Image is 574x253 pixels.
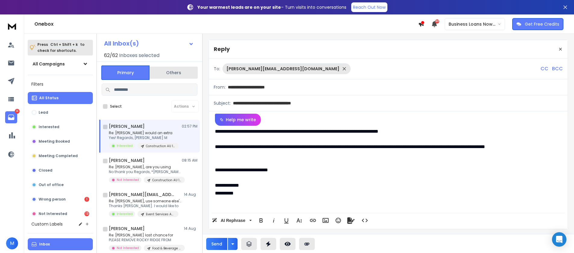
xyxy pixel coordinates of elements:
p: Re: [PERSON_NAME] last chance for [109,233,181,238]
button: Lead [28,106,93,119]
p: Reach Out Now [353,4,386,10]
h1: All Inbox(s) [104,40,139,46]
a: Reach Out Now [351,2,387,12]
div: 1 [84,197,89,202]
button: Wrong person1 [28,193,93,205]
p: Interested [117,144,133,148]
p: Food & Beverage AU 409 List 1 Video CTA [152,246,181,251]
button: Send [206,238,227,250]
button: Out of office [28,179,93,191]
label: Select [110,104,122,109]
button: More Text [293,214,305,226]
p: 02:57 PM [182,124,197,129]
button: Emoticons [333,214,344,226]
p: Meeting Booked [39,139,70,144]
h1: All Campaigns [33,61,65,67]
p: PLEASE REMOVE ROCKY RIDGE FROM [109,238,181,242]
p: Interested [39,125,59,129]
p: Thanks [PERSON_NAME]. I would like to [109,204,181,208]
p: Event Services AU 812 List 1 Video CTA [146,212,175,217]
button: All Status [28,92,93,104]
p: Not Interested [117,178,139,182]
button: M [6,237,18,249]
p: No thank you Regards, *[PERSON_NAME] [109,169,181,174]
button: Meeting Completed [28,150,93,162]
p: Subject: [214,100,231,106]
button: Others [150,66,198,79]
button: Primary [101,65,150,80]
p: Out of office [39,182,64,187]
span: AI Rephrase [219,218,247,223]
h3: Filters [28,80,93,88]
p: Re: [PERSON_NAME], are you using [109,165,181,169]
p: Not Interested [117,246,139,250]
button: Meeting Booked [28,135,93,147]
p: From: [214,84,225,90]
h3: Inboxes selected [119,52,159,59]
p: Re: [PERSON_NAME], use someone else's [109,199,181,204]
p: Press to check for shortcuts. [37,42,84,54]
button: Signature [345,214,357,226]
p: 14 Aug [184,192,197,197]
button: Insert Link (Ctrl+K) [307,214,319,226]
p: Construction AU 1686 List 1 Video CTA [152,178,181,182]
button: Italic (Ctrl+I) [268,214,279,226]
p: Re: [PERSON_NAME] would an extra [109,131,178,135]
p: [PERSON_NAME][EMAIL_ADDRESS][DOMAIN_NAME] [226,66,339,72]
button: AI Rephrase [211,214,253,226]
h3: Custom Labels [31,221,63,227]
p: Closed [39,168,52,173]
div: 13 [84,211,89,216]
h1: [PERSON_NAME][EMAIL_ADDRESS][DOMAIN_NAME] [109,191,175,198]
p: All Status [39,96,58,100]
button: Code View [359,214,371,226]
p: Yes! Regards, [PERSON_NAME] M [109,135,178,140]
p: Interested [117,212,133,216]
h1: [PERSON_NAME] [109,226,145,232]
img: logo [6,21,18,32]
h1: Onebox [34,21,418,28]
p: Get Free Credits [525,21,559,27]
span: 62 / 62 [104,52,118,59]
a: 14 [5,111,17,123]
p: To: [214,66,220,72]
button: Underline (Ctrl+U) [281,214,292,226]
button: Help me write [215,114,261,126]
p: Reply [214,45,230,53]
h1: [PERSON_NAME] [109,157,145,163]
button: All Inbox(s) [99,37,199,49]
button: Insert Image (Ctrl+P) [320,214,331,226]
button: Inbox [28,238,93,250]
strong: Your warmest leads are on your site [197,4,281,10]
button: Get Free Credits [512,18,563,30]
p: 14 [15,109,20,114]
p: Not Interested [39,211,67,216]
p: Construction AU 1686 List 1 Video CTA [146,144,175,148]
span: 50 [435,19,439,24]
span: Ctrl + Shift + k [49,41,79,48]
button: Not Interested13 [28,208,93,220]
p: Wrong person [39,197,66,202]
h1: [PERSON_NAME] [109,123,145,129]
p: BCC [552,65,563,72]
button: All Campaigns [28,58,93,70]
p: – Turn visits into conversations [197,4,346,10]
div: Open Intercom Messenger [552,232,566,247]
p: Business Loans Now ([PERSON_NAME]) [449,21,498,27]
p: 14 Aug [184,226,197,231]
p: 08:15 AM [182,158,197,163]
p: Inbox [39,242,50,247]
button: Bold (Ctrl+B) [255,214,267,226]
p: Lead [39,110,48,115]
button: Interested [28,121,93,133]
p: Meeting Completed [39,153,78,158]
p: CC [541,65,548,72]
button: Closed [28,164,93,176]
